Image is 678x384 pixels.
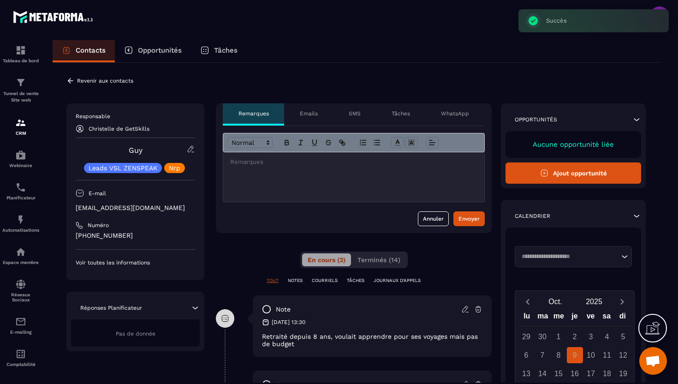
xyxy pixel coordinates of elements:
button: Envoyer [453,211,485,226]
button: Open years overlay [575,294,613,310]
p: SMS [349,110,361,117]
p: E-mailing [2,330,39,335]
div: 12 [615,347,631,363]
p: Remarques [238,110,269,117]
div: 19 [615,366,631,382]
p: Leads VSL ZENSPEAK [89,165,157,171]
p: Revenir aux contacts [77,78,133,84]
div: Search for option [515,246,632,267]
p: Numéro [88,222,109,229]
p: Christelle de GetSkills [89,126,149,132]
p: Tableau de bord [2,58,39,63]
img: scheduler [15,182,26,193]
p: [DATE] 13:30 [272,318,305,326]
p: Réponses Planificateur [80,304,142,312]
p: Tâches [392,110,410,117]
button: Ajout opportunité [506,162,641,184]
div: 9 [567,347,583,363]
p: E-mail [89,190,106,197]
button: Open months overlay [536,294,575,310]
p: CRM [2,131,39,136]
a: formationformationTunnel de vente Site web [2,70,39,110]
a: Opportunités [115,40,191,62]
div: 7 [535,347,551,363]
img: automations [15,214,26,225]
p: Espace membre [2,260,39,265]
img: email [15,316,26,327]
p: Opportunités [515,116,557,123]
img: accountant [15,348,26,360]
a: formationformationTableau de bord [2,38,39,70]
div: 18 [599,366,615,382]
p: Nrp [169,165,180,171]
a: schedulerschedulerPlanificateur [2,175,39,207]
div: 6 [518,347,535,363]
p: Emails [300,110,318,117]
p: Responsable [76,113,195,120]
div: 30 [535,329,551,345]
button: Annuler [418,211,449,226]
div: 13 [518,366,535,382]
img: formation [15,117,26,128]
div: 14 [535,366,551,382]
div: 16 [567,366,583,382]
div: Ouvrir le chat [639,347,667,375]
a: automationsautomationsEspace membre [2,240,39,272]
p: NOTES [288,277,303,284]
div: 3 [583,329,599,345]
img: formation [15,77,26,88]
div: 1 [551,329,567,345]
a: social-networksocial-networkRéseaux Sociaux [2,272,39,309]
img: social-network [15,279,26,290]
p: Automatisations [2,228,39,233]
div: 17 [583,366,599,382]
span: Pas de donnée [116,330,155,337]
div: 2 [567,329,583,345]
input: Search for option [518,252,619,261]
div: je [567,310,583,326]
p: Voir toutes les informations [76,259,195,266]
p: Planificateur [2,195,39,200]
a: formationformationCRM [2,110,39,143]
div: 10 [583,347,599,363]
p: Retraité depuis 8 ans, voulait apprendre pour ses voyages mais pas de budget [262,333,482,348]
div: lu [519,310,535,326]
a: automationsautomationsWebinaire [2,143,39,175]
p: note [276,305,291,314]
div: 29 [518,329,535,345]
button: Terminés (14) [352,253,406,266]
div: 11 [599,347,615,363]
p: Tunnel de vente Site web [2,90,39,103]
span: Terminés (14) [357,256,400,264]
p: Webinaire [2,163,39,168]
button: Next month [613,295,630,308]
span: En cours (3) [308,256,345,264]
button: En cours (3) [302,253,351,266]
div: sa [599,310,615,326]
p: [EMAIL_ADDRESS][DOMAIN_NAME] [76,204,195,212]
img: logo [13,8,96,25]
p: TOUT [267,277,279,284]
div: ma [535,310,551,326]
div: 8 [551,347,567,363]
p: Aucune opportunité liée [515,140,632,149]
img: automations [15,150,26,161]
div: ve [583,310,599,326]
div: Envoyer [458,214,480,223]
p: TÂCHES [347,277,364,284]
p: Réseaux Sociaux [2,292,39,302]
div: 15 [551,366,567,382]
a: accountantaccountantComptabilité [2,342,39,374]
p: Comptabilité [2,362,39,367]
p: Calendrier [515,212,550,220]
div: 5 [615,329,631,345]
div: 4 [599,329,615,345]
p: [PHONE_NUMBER] [76,231,195,240]
a: Guy [129,146,143,155]
p: WhatsApp [441,110,469,117]
button: Previous month [519,295,536,308]
p: Opportunités [138,46,182,54]
a: Contacts [53,40,115,62]
a: emailemailE-mailing [2,309,39,342]
p: Contacts [76,46,106,54]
